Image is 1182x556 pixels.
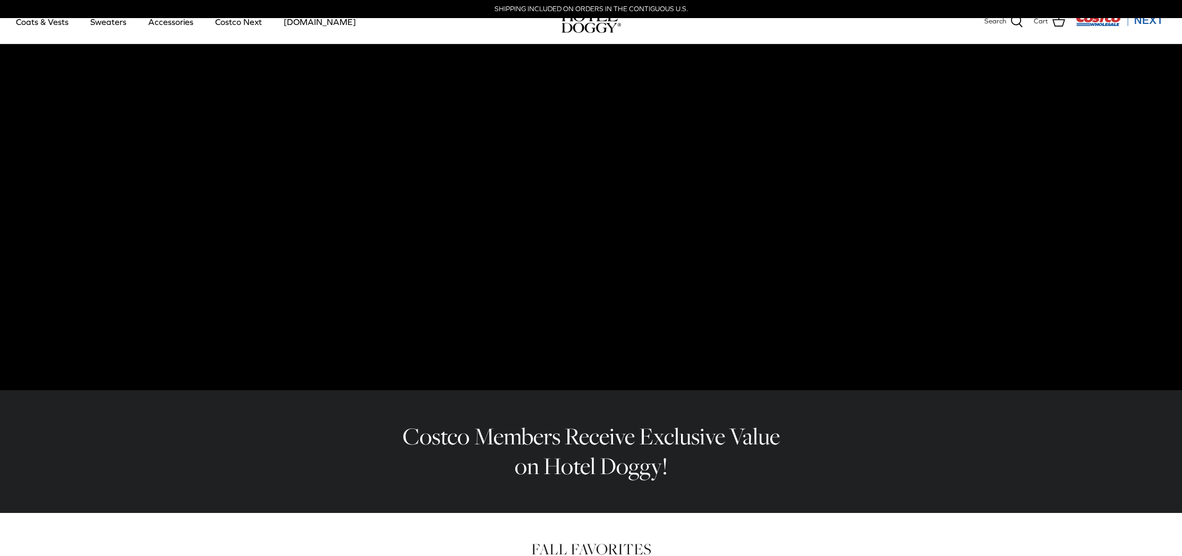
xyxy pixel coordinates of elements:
a: Costco Next [206,4,271,40]
span: Search [984,16,1006,27]
a: hoteldoggy.com hoteldoggycom [562,11,621,33]
a: [DOMAIN_NAME] [274,4,365,40]
span: Cart [1034,16,1048,27]
a: Cart [1034,15,1065,29]
h2: Costco Members Receive Exclusive Value on Hotel Doggy! [395,422,788,482]
a: Coats & Vests [6,4,78,40]
img: hoteldoggycom [562,11,621,33]
a: Sweaters [81,4,136,40]
a: Search [984,15,1023,29]
a: Visit Costco Next [1076,20,1166,28]
a: Accessories [139,4,203,40]
img: Costco Next [1076,13,1166,27]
